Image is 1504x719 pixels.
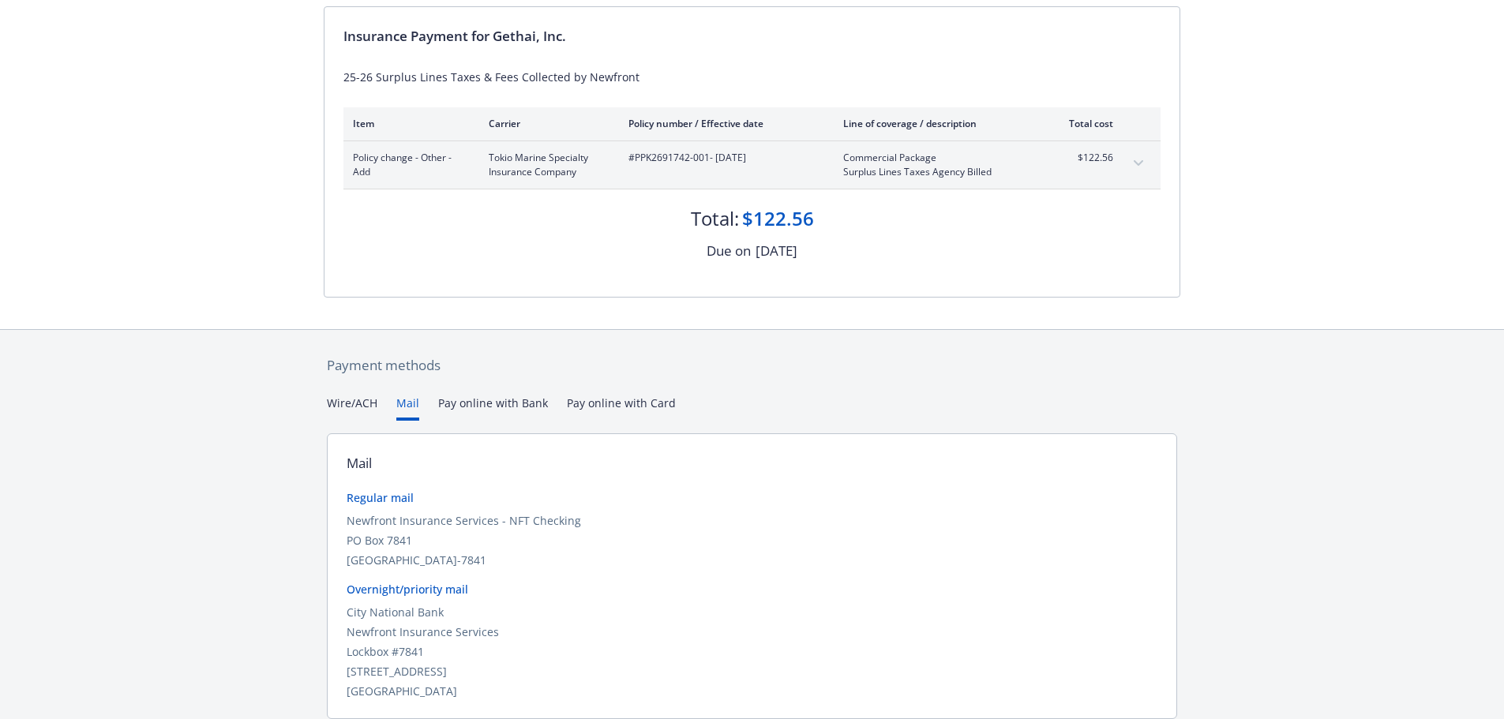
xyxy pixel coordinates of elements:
[327,355,1177,376] div: Payment methods
[843,151,1029,179] span: Commercial PackageSurplus Lines Taxes Agency Billed
[567,395,676,421] button: Pay online with Card
[347,532,1157,549] div: PO Box 7841
[353,117,463,130] div: Item
[343,69,1161,85] div: 25-26 Surplus Lines Taxes & Fees Collected by Newfront
[347,604,1157,620] div: City National Bank
[347,643,1157,660] div: Lockbox #7841
[756,241,797,261] div: [DATE]
[347,489,1157,506] div: Regular mail
[1054,151,1113,165] span: $122.56
[1054,117,1113,130] div: Total cost
[742,205,814,232] div: $122.56
[438,395,548,421] button: Pay online with Bank
[628,117,818,130] div: Policy number / Effective date
[347,581,1157,597] div: Overnight/priority mail
[347,453,372,474] div: Mail
[396,395,419,421] button: Mail
[347,683,1157,699] div: [GEOGRAPHIC_DATA]
[489,151,603,179] span: Tokio Marine Specialty Insurance Company
[843,151,1029,165] span: Commercial Package
[691,205,739,232] div: Total:
[343,26,1161,47] div: Insurance Payment for Gethai, Inc.
[843,117,1029,130] div: Line of coverage / description
[347,624,1157,640] div: Newfront Insurance Services
[628,151,818,165] span: #PPK2691742-001 - [DATE]
[327,395,377,421] button: Wire/ACH
[353,151,463,179] span: Policy change - Other - Add
[347,512,1157,529] div: Newfront Insurance Services - NFT Checking
[343,141,1161,189] div: Policy change - Other - AddTokio Marine Specialty Insurance Company#PPK2691742-001- [DATE]Commerc...
[347,663,1157,680] div: [STREET_ADDRESS]
[1126,151,1151,176] button: expand content
[707,241,751,261] div: Due on
[347,552,1157,568] div: [GEOGRAPHIC_DATA]-7841
[843,165,1029,179] span: Surplus Lines Taxes Agency Billed
[489,117,603,130] div: Carrier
